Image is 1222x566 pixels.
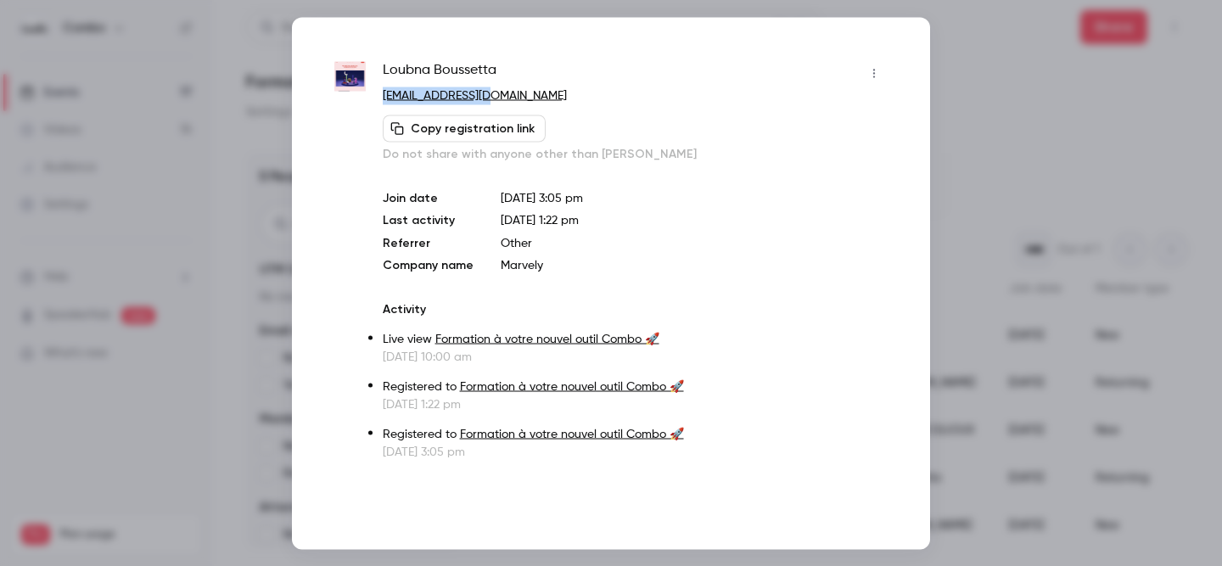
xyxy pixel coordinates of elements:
button: Copy registration link [383,115,546,142]
p: [DATE] 1:22 pm [383,395,888,412]
a: Formation à votre nouvel outil Combo 🚀 [460,428,684,440]
p: Last activity [383,211,474,229]
p: Registered to [383,425,888,443]
span: [DATE] 1:22 pm [501,214,579,226]
p: Do not share with anyone other than [PERSON_NAME] [383,145,888,162]
p: Company name [383,256,474,273]
a: Formation à votre nouvel outil Combo 🚀 [435,333,659,345]
p: Registered to [383,378,888,395]
p: Live view [383,330,888,348]
img: marvely.fr [334,62,366,92]
p: [DATE] 3:05 pm [501,189,888,206]
p: Join date [383,189,474,206]
p: Referrer [383,234,474,251]
p: [DATE] 3:05 pm [383,443,888,460]
span: Loubna Boussetta [383,59,496,87]
p: Other [501,234,888,251]
a: Formation à votre nouvel outil Combo 🚀 [460,380,684,392]
a: [EMAIL_ADDRESS][DOMAIN_NAME] [383,89,567,101]
p: Marvely [501,256,888,273]
p: Activity [383,300,888,317]
p: [DATE] 10:00 am [383,348,888,365]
